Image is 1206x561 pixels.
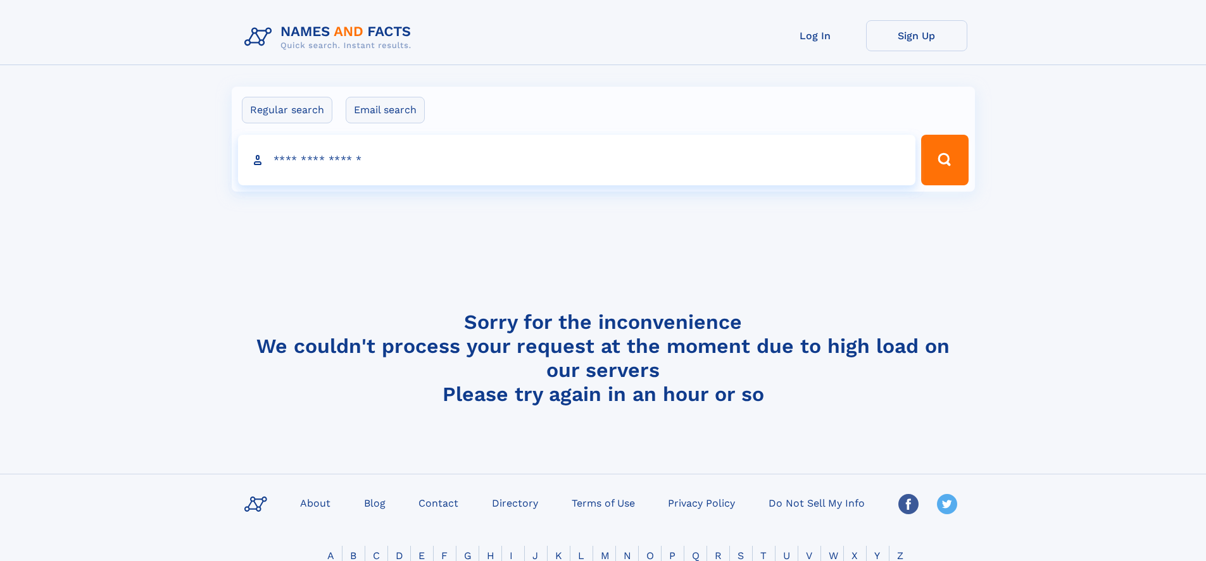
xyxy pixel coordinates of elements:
img: Facebook [898,494,919,514]
h4: Sorry for the inconvenience We couldn't process your request at the moment due to high load on ou... [239,310,967,406]
img: Twitter [937,494,957,514]
a: Sign Up [866,20,967,51]
a: Do Not Sell My Info [763,493,870,512]
a: Directory [487,493,543,512]
button: Search Button [921,135,968,185]
img: Logo Names and Facts [239,20,422,54]
label: Email search [346,97,425,123]
a: Blog [359,493,391,512]
a: About [295,493,336,512]
input: search input [238,135,916,185]
label: Regular search [242,97,332,123]
a: Log In [765,20,866,51]
a: Privacy Policy [663,493,740,512]
a: Terms of Use [567,493,640,512]
a: Contact [413,493,463,512]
